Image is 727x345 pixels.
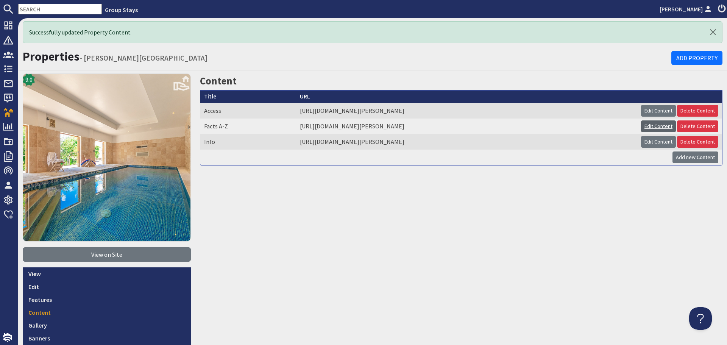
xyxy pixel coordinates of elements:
[641,120,676,132] a: Edit Content
[660,5,713,14] a: [PERSON_NAME]
[689,307,712,330] iframe: Toggle Customer Support
[296,91,637,103] th: URL
[296,134,637,150] td: [URL][DOMAIN_NAME][PERSON_NAME]
[200,103,296,119] td: Access
[18,4,102,14] input: SEARCH
[23,332,191,345] a: Banners
[3,333,12,342] img: staytech_i_w-64f4e8e9ee0a9c174fd5317b4b171b261742d2d393467e5bdba4413f4f884c10.svg
[641,105,676,117] a: Edit Content
[677,136,718,148] a: Delete Content
[200,73,722,89] h2: Content
[200,119,296,134] td: Facts A-Z
[23,293,191,306] a: Features
[23,73,191,242] img: BERRY HOUSE's icon
[23,280,191,293] a: Edit
[677,120,718,132] a: Delete Content
[23,49,80,64] a: Properties
[23,247,191,262] a: View on Site
[671,51,722,65] a: Add Property
[296,103,637,119] td: [URL][DOMAIN_NAME][PERSON_NAME]
[200,134,296,150] td: Info
[25,75,33,84] span: 9.0
[296,119,637,134] td: [URL][DOMAIN_NAME][PERSON_NAME]
[105,6,138,14] a: Group Stays
[23,306,191,319] a: Content
[23,21,722,43] div: Successfully updated Property Content
[677,105,718,117] a: Delete Content
[672,151,718,163] a: Add new Content
[23,267,191,280] a: View
[80,53,207,62] small: - [PERSON_NAME][GEOGRAPHIC_DATA]
[23,73,191,247] a: 9.0
[641,136,676,148] a: Edit Content
[23,319,191,332] a: Gallery
[200,91,296,103] th: Title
